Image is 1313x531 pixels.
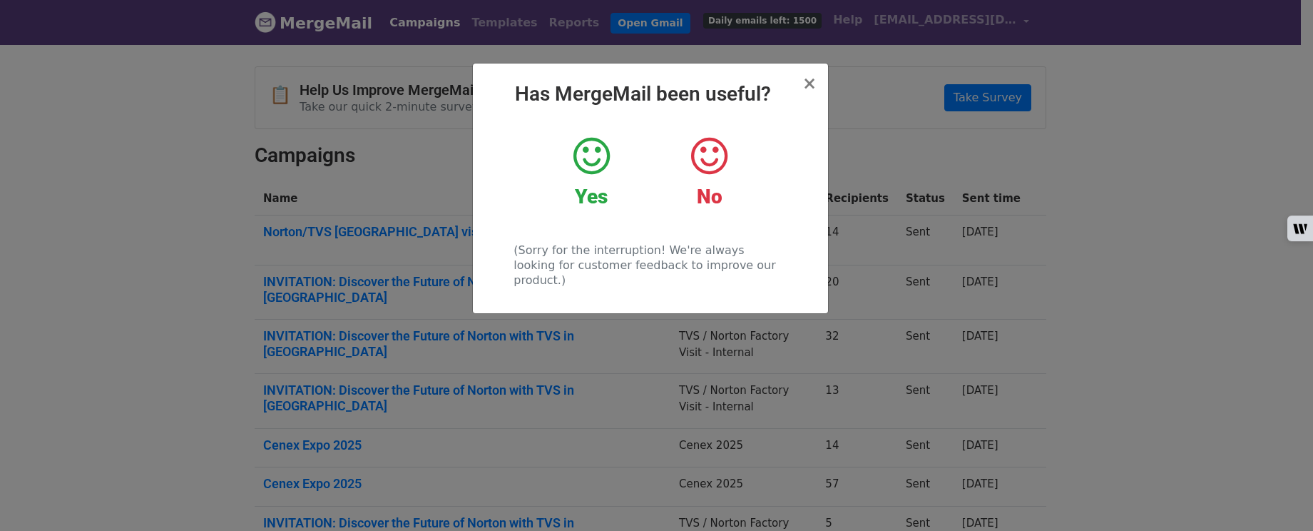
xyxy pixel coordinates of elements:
[802,74,817,93] span: ×
[484,82,817,106] h2: Has MergeMail been useful?
[697,185,722,208] strong: No
[802,75,817,92] button: Close
[514,243,787,288] p: (Sorry for the interruption! We're always looking for customer feedback to improve our product.)
[543,135,640,209] a: Yes
[575,185,608,208] strong: Yes
[661,135,757,209] a: No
